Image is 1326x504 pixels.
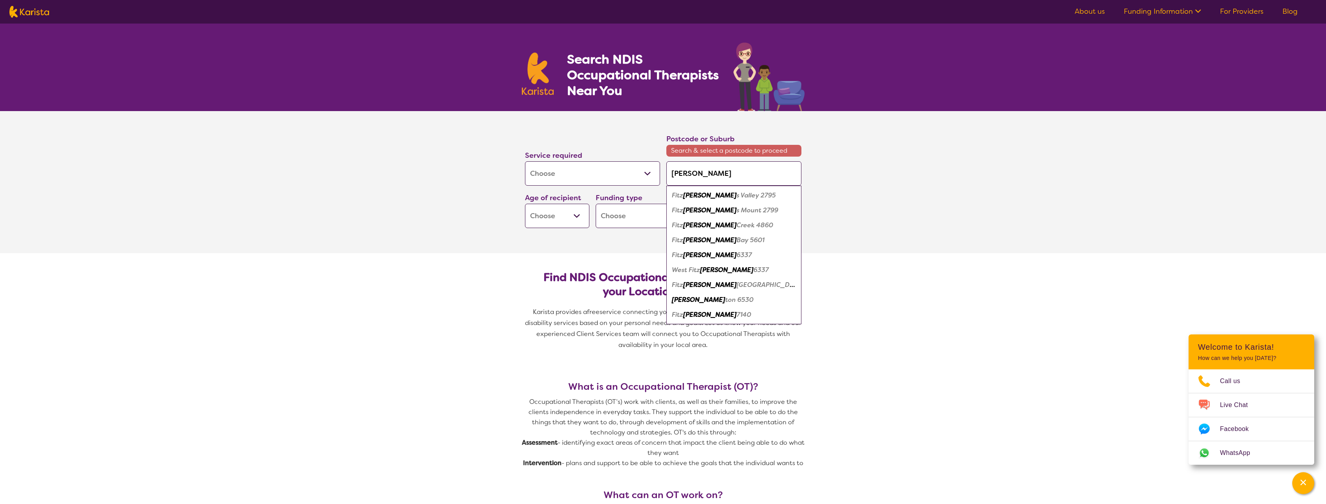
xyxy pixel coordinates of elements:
em: [GEOGRAPHIC_DATA] 6346 [737,281,821,289]
p: - plans and support to be able to achieve the goals that the individual wants to [522,458,805,468]
em: s Valley 2795 [737,191,776,199]
em: 7140 [737,310,751,319]
h2: Welcome to Karista! [1198,342,1305,352]
em: Bay 5601 [737,236,765,244]
strong: Intervention [523,459,561,467]
em: [PERSON_NAME] [683,191,737,199]
em: Fitz [672,236,683,244]
h3: What can an OT work on? [522,489,805,500]
div: Geraldton 6530 [670,292,797,307]
span: Call us [1220,375,1250,387]
em: [PERSON_NAME] [683,281,737,289]
em: Fitz [672,206,683,214]
a: Blog [1282,7,1298,16]
em: Creek 4860 [737,221,773,229]
em: [PERSON_NAME] [683,206,737,214]
label: Funding type [596,193,642,203]
em: Fitz [672,281,683,289]
p: Occupational Therapists (OT’s) work with clients, as well as their families, to improve the clien... [522,397,805,438]
em: Fitz [672,310,683,319]
span: WhatsApp [1220,447,1260,459]
em: 6337 [754,266,769,274]
span: Search & select a postcode to proceed [666,145,801,157]
em: 6337 [737,251,752,259]
input: Type [666,161,801,186]
em: West Fitz [672,266,700,274]
div: Fitzgerald 7140 [670,307,797,322]
div: Fitzgeralds Mount 2799 [670,203,797,218]
div: Fitzgeralds Valley 2795 [670,188,797,203]
span: Facebook [1220,423,1258,435]
span: Karista provides a [533,308,587,316]
strong: Assessment [522,438,558,447]
ul: Choose channel [1189,369,1314,465]
em: [PERSON_NAME] [700,266,754,274]
h1: Search NDIS Occupational Therapists Near You [567,51,720,99]
img: Karista logo [9,6,49,18]
p: How can we help you [DATE]? [1198,355,1305,362]
em: [PERSON_NAME] [683,221,737,229]
a: Web link opens in a new tab. [1189,441,1314,465]
em: [PERSON_NAME] [683,236,737,244]
em: Fitz [672,191,683,199]
em: ton 6530 [725,296,754,304]
label: Postcode or Suburb [666,134,735,144]
a: For Providers [1220,7,1264,16]
img: Karista logo [522,53,554,95]
label: Service required [525,151,582,160]
button: Channel Menu [1292,472,1314,494]
em: [PERSON_NAME] [672,296,725,304]
p: - identifying exact areas of concern that impact the client being able to do what they want [522,438,805,458]
div: Fitzgerald Bay 5601 [670,233,797,248]
h2: Find NDIS Occupational Therapists based on your Location & Needs [531,270,795,299]
em: Fitz [672,251,683,259]
em: Fitz [672,221,683,229]
a: About us [1075,7,1105,16]
span: service connecting you with Occupational Therapists and other disability services based on your p... [525,308,803,349]
div: Fitzgerald Creek 4860 [670,218,797,233]
img: occupational-therapy [733,42,805,111]
div: Fitzgerald River National Park 6346 [670,278,797,292]
em: [PERSON_NAME] [683,310,737,319]
div: Fitzgerald 6337 [670,248,797,263]
div: West Fitzgerald 6337 [670,263,797,278]
h3: What is an Occupational Therapist (OT)? [522,381,805,392]
a: Funding Information [1124,7,1201,16]
em: s Mount 2799 [737,206,778,214]
span: free [587,308,600,316]
span: Live Chat [1220,399,1257,411]
div: Channel Menu [1189,334,1314,465]
em: [PERSON_NAME] [683,251,737,259]
label: Age of recipient [525,193,581,203]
